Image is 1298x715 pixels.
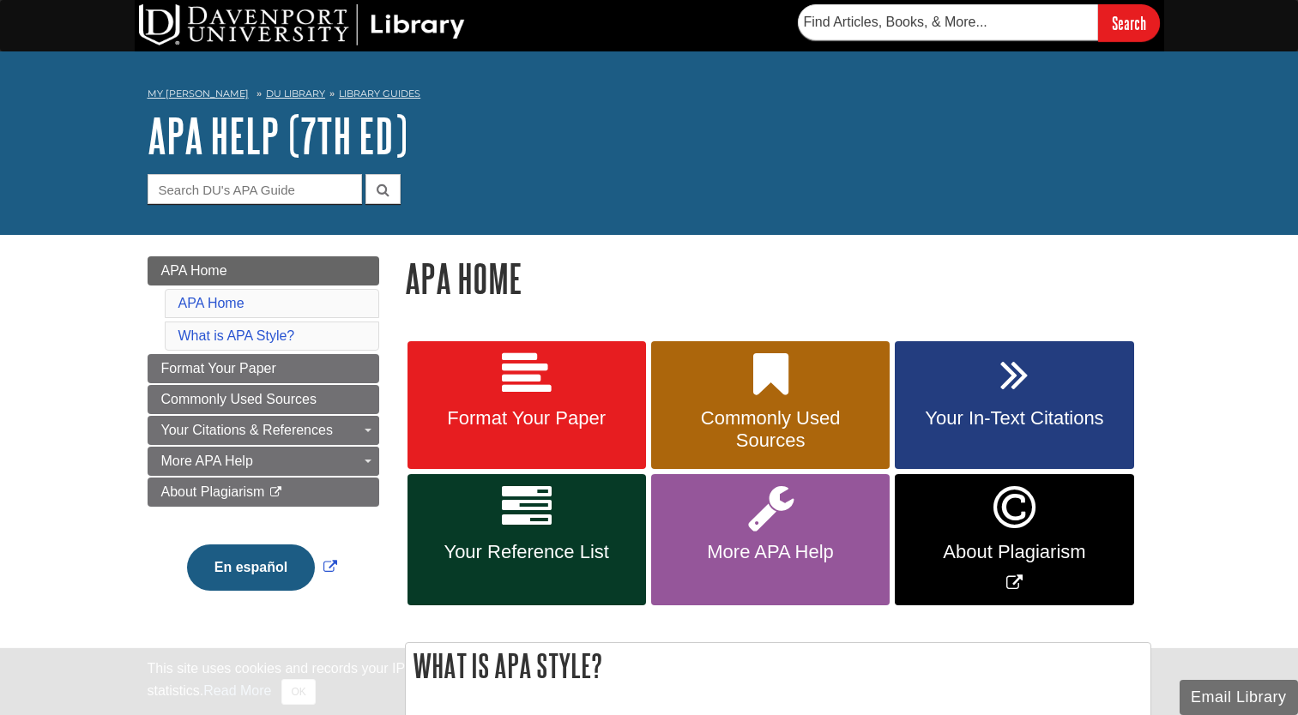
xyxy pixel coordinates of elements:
[908,541,1120,563] span: About Plagiarism
[406,643,1150,688] h2: What is APA Style?
[269,487,283,498] i: This link opens in a new window
[420,407,633,430] span: Format Your Paper
[161,454,253,468] span: More APA Help
[895,474,1133,605] a: Link opens in new window
[148,447,379,476] a: More APA Help
[420,541,633,563] span: Your Reference List
[664,407,877,452] span: Commonly Used Sources
[161,361,276,376] span: Format Your Paper
[281,679,315,705] button: Close
[161,484,265,499] span: About Plagiarism
[148,87,249,101] a: My [PERSON_NAME]
[266,87,325,99] a: DU Library
[148,478,379,507] a: About Plagiarism
[908,407,1120,430] span: Your In-Text Citations
[148,354,379,383] a: Format Your Paper
[183,560,341,574] a: Link opens in new window
[895,341,1133,470] a: Your In-Text Citations
[148,256,379,620] div: Guide Page Menu
[651,341,890,470] a: Commonly Used Sources
[651,474,890,605] a: More APA Help
[664,541,877,563] span: More APA Help
[178,328,295,343] a: What is APA Style?
[178,296,245,310] a: APA Home
[187,544,315,591] button: En español
[798,4,1160,41] form: Searches DU Library's articles, books, and more
[148,82,1151,110] nav: breadcrumb
[203,683,271,698] a: Read More
[148,109,408,162] a: APA Help (7th Ed)
[1180,680,1298,715] button: Email Library
[148,658,1151,705] div: This site uses cookies and records your IP address for usage statistics. Additionally, we use Goo...
[161,392,317,406] span: Commonly Used Sources
[1098,4,1160,41] input: Search
[148,416,379,445] a: Your Citations & References
[339,87,420,99] a: Library Guides
[405,256,1151,300] h1: APA Home
[161,263,227,278] span: APA Home
[148,385,379,414] a: Commonly Used Sources
[148,174,362,204] input: Search DU's APA Guide
[148,256,379,285] a: APA Home
[139,4,465,45] img: DU Library
[161,423,333,437] span: Your Citations & References
[408,341,646,470] a: Format Your Paper
[798,4,1098,40] input: Find Articles, Books, & More...
[408,474,646,605] a: Your Reference List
